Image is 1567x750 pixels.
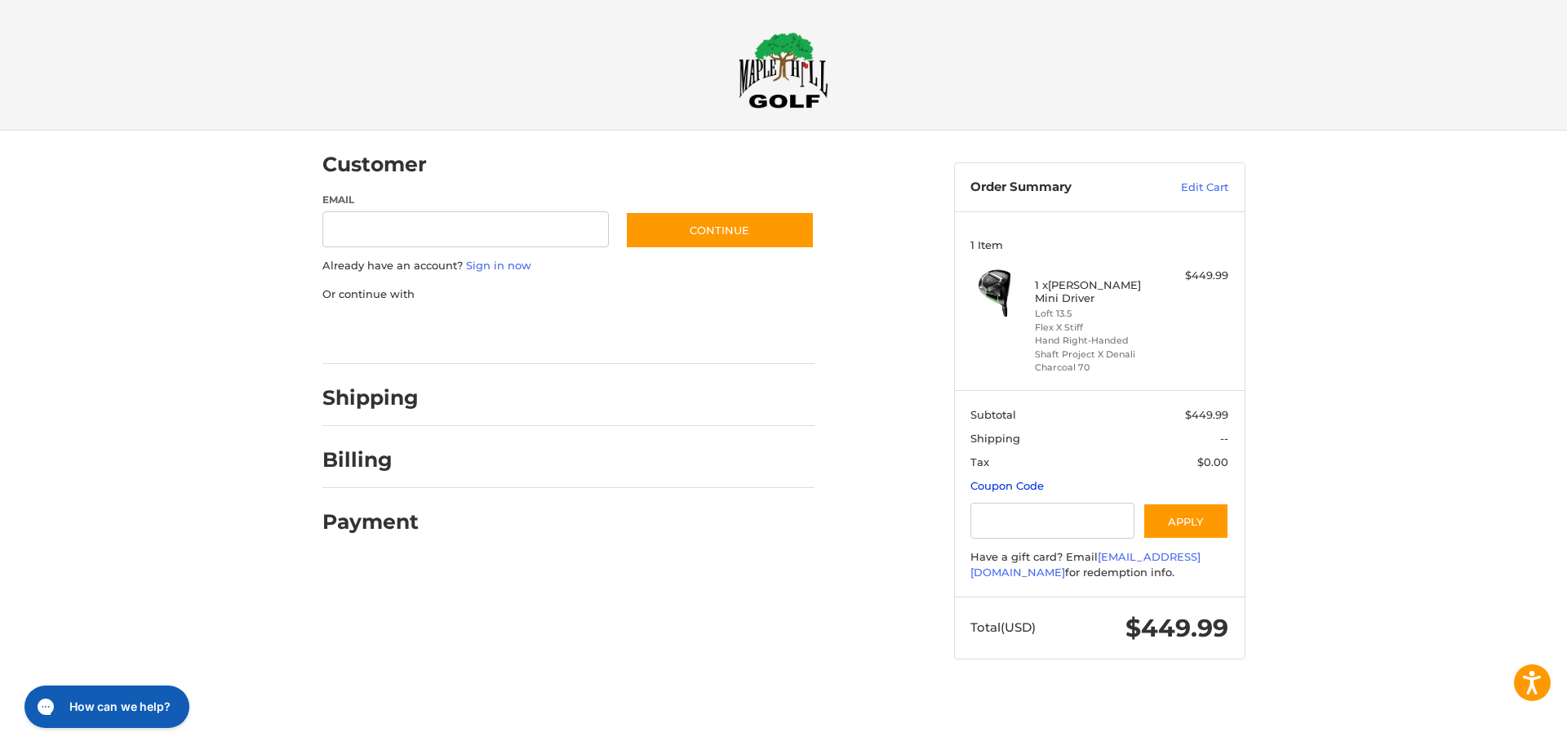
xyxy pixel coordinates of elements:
[1185,408,1228,421] span: $449.99
[970,503,1134,539] input: Gift Certificate or Coupon Code
[466,259,531,272] a: Sign in now
[1143,503,1229,539] button: Apply
[322,152,427,177] h2: Customer
[970,455,989,468] span: Tax
[317,318,439,348] iframe: PayPal-paypal
[970,619,1036,635] span: Total (USD)
[1035,278,1160,305] h4: 1 x [PERSON_NAME] Mini Driver
[1035,348,1160,375] li: Shaft Project X Denali Charcoal 70
[970,479,1044,492] a: Coupon Code
[970,408,1016,421] span: Subtotal
[593,318,716,348] iframe: PayPal-venmo
[455,318,578,348] iframe: PayPal-paylater
[1164,268,1228,284] div: $449.99
[625,211,815,249] button: Continue
[322,509,419,535] h2: Payment
[1035,307,1160,321] li: Loft 13.5
[1035,334,1160,348] li: Hand Right-Handed
[1146,180,1228,196] a: Edit Cart
[970,180,1146,196] h3: Order Summary
[1035,321,1160,335] li: Flex X Stiff
[1197,455,1228,468] span: $0.00
[739,32,828,109] img: Maple Hill Golf
[322,258,815,274] p: Already have an account?
[970,238,1228,251] h3: 1 Item
[322,385,419,411] h2: Shipping
[322,286,815,303] p: Or continue with
[970,432,1020,445] span: Shipping
[16,680,194,734] iframe: Gorgias live chat messenger
[322,447,418,473] h2: Billing
[1125,613,1228,643] span: $449.99
[322,193,610,207] label: Email
[970,549,1228,581] div: Have a gift card? Email for redemption info.
[1220,432,1228,445] span: --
